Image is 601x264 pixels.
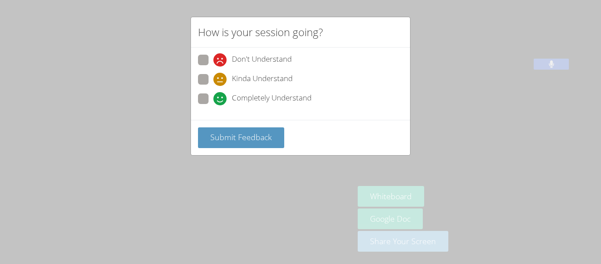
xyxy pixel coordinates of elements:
span: Don't Understand [232,53,292,67]
span: Submit Feedback [210,132,272,142]
button: Submit Feedback [198,127,284,148]
span: Kinda Understand [232,73,293,86]
span: Completely Understand [232,92,311,105]
h2: How is your session going? [198,24,323,40]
